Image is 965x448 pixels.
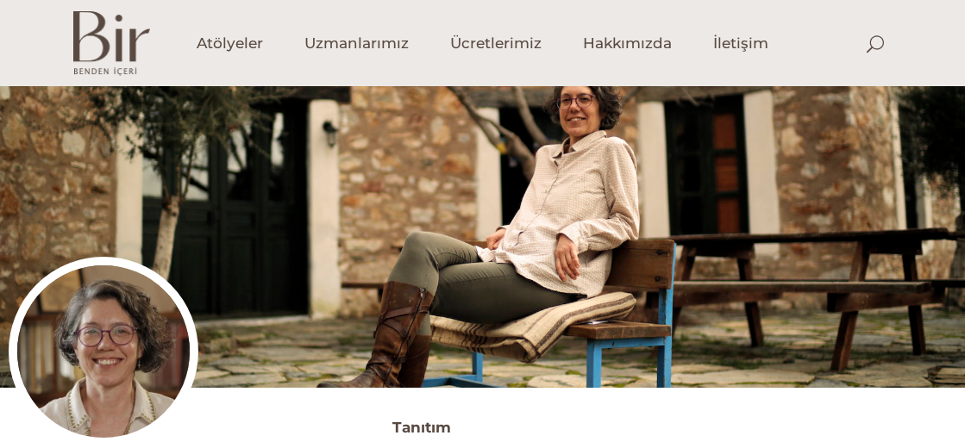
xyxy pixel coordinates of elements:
span: Ücretlerimiz [450,34,542,53]
img: gunesin-300x300.jpg [9,257,198,446]
h3: Tanıtım [392,414,957,441]
span: Hakkımızda [583,34,672,53]
span: Uzmanlarımız [304,34,409,53]
span: İletişim [713,34,768,53]
span: Atölyeler [197,34,263,53]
